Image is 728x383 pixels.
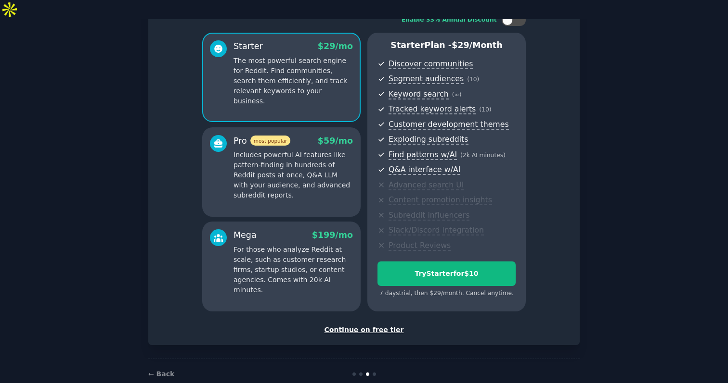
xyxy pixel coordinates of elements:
[389,180,464,190] span: Advanced search UI
[318,41,353,51] span: $ 29 /mo
[389,225,484,235] span: Slack/Discord integration
[389,59,473,69] span: Discover communities
[312,230,353,240] span: $ 199 /mo
[389,89,449,99] span: Keyword search
[318,136,353,146] span: $ 59 /mo
[452,40,503,50] span: $ 29 /month
[234,150,353,200] p: Includes powerful AI features like pattern-finding in hundreds of Reddit posts at once, Q&A LLM w...
[389,241,451,251] span: Product Reviews
[389,135,468,145] span: Exploding subreddits
[452,91,462,98] span: ( ∞ )
[234,245,353,295] p: For those who analyze Reddit at scale, such as customer research firms, startup studios, or conte...
[377,261,516,286] button: TryStarterfor$10
[377,39,516,51] p: Starter Plan -
[479,106,491,113] span: ( 10 )
[378,269,515,279] div: Try Starter for $10
[460,152,506,159] span: ( 2k AI minutes )
[389,165,460,175] span: Q&A interface w/AI
[250,136,291,146] span: most popular
[234,135,290,147] div: Pro
[158,325,570,335] div: Continue on free tier
[389,104,476,114] span: Tracked keyword alerts
[389,195,492,205] span: Content promotion insights
[467,76,479,83] span: ( 10 )
[234,229,257,241] div: Mega
[234,40,263,52] div: Starter
[389,120,509,130] span: Customer development themes
[377,289,516,298] div: 7 days trial, then $ 29 /month . Cancel anytime.
[389,150,457,160] span: Find patterns w/AI
[389,210,469,221] span: Subreddit influencers
[148,370,174,378] a: ← Back
[234,56,353,106] p: The most powerful search engine for Reddit. Find communities, search them efficiently, and track ...
[402,16,497,25] div: Enable 33% Annual Discount
[389,74,464,84] span: Segment audiences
